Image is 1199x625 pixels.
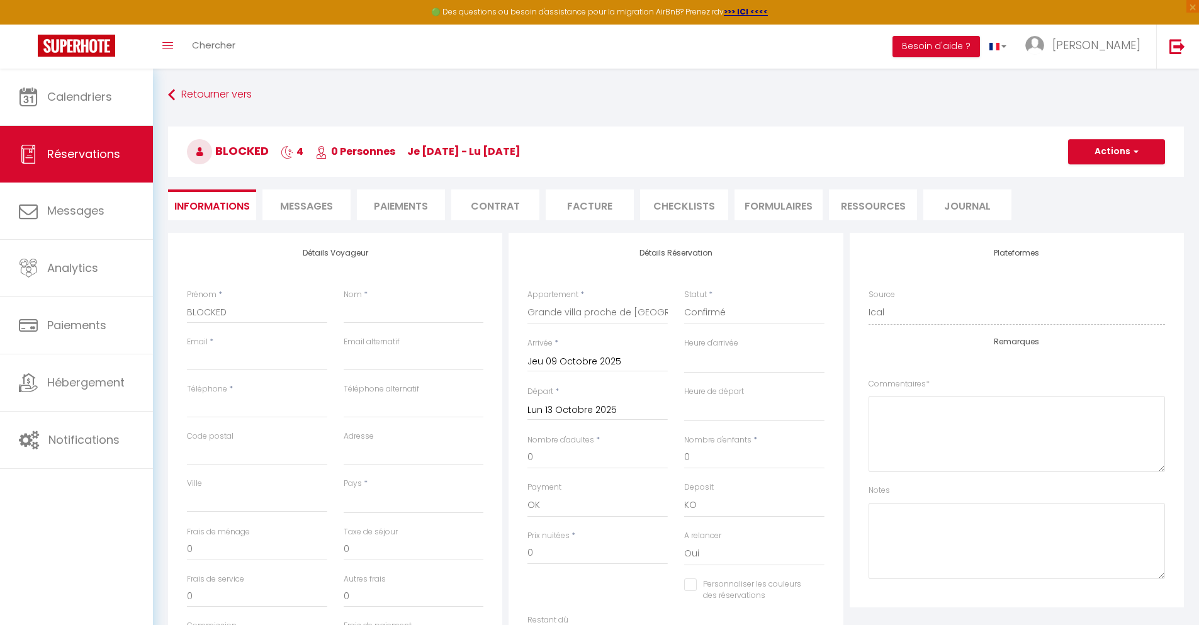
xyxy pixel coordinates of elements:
[923,189,1011,220] li: Journal
[684,386,744,398] label: Heure de départ
[344,526,398,538] label: Taxe de séjour
[735,189,823,220] li: FORMULAIRES
[724,6,768,17] a: >>> ICI <<<<
[344,289,362,301] label: Nom
[1068,139,1165,164] button: Actions
[869,378,930,390] label: Commentaires
[47,317,106,333] span: Paiements
[684,337,738,349] label: Heure d'arrivée
[1169,38,1185,54] img: logout
[315,144,395,159] span: 0 Personnes
[527,530,570,542] label: Prix nuitées
[527,434,594,446] label: Nombre d'adultes
[280,199,333,213] span: Messages
[344,431,374,442] label: Adresse
[1016,25,1156,69] a: ... [PERSON_NAME]
[892,36,980,57] button: Besoin d'aide ?
[527,386,553,398] label: Départ
[344,383,419,395] label: Téléphone alternatif
[527,337,553,349] label: Arrivée
[48,432,120,448] span: Notifications
[187,143,269,159] span: BLOCKED
[869,337,1165,346] h4: Remarques
[451,189,539,220] li: Contrat
[1052,37,1140,53] span: [PERSON_NAME]
[684,481,714,493] label: Deposit
[684,289,707,301] label: Statut
[527,249,824,257] h4: Détails Réservation
[192,38,235,52] span: Chercher
[1025,36,1044,55] img: ...
[187,289,217,301] label: Prénom
[281,144,303,159] span: 4
[344,573,386,585] label: Autres frais
[407,144,521,159] span: je [DATE] - lu [DATE]
[187,336,208,348] label: Email
[47,203,104,218] span: Messages
[47,260,98,276] span: Analytics
[546,189,634,220] li: Facture
[187,431,234,442] label: Code postal
[869,249,1165,257] h4: Plateformes
[684,434,751,446] label: Nombre d'enfants
[527,481,561,493] label: Payment
[344,478,362,490] label: Pays
[187,249,483,257] h4: Détails Voyageur
[47,374,125,390] span: Hébergement
[527,289,578,301] label: Appartement
[168,84,1184,106] a: Retourner vers
[47,146,120,162] span: Réservations
[187,573,244,585] label: Frais de service
[869,289,895,301] label: Source
[357,189,445,220] li: Paiements
[684,530,721,542] label: A relancer
[187,478,202,490] label: Ville
[47,89,112,104] span: Calendriers
[829,189,917,220] li: Ressources
[640,189,728,220] li: CHECKLISTS
[183,25,245,69] a: Chercher
[187,526,250,538] label: Frais de ménage
[187,383,227,395] label: Téléphone
[344,336,400,348] label: Email alternatif
[38,35,115,57] img: Super Booking
[168,189,256,220] li: Informations
[869,485,890,497] label: Notes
